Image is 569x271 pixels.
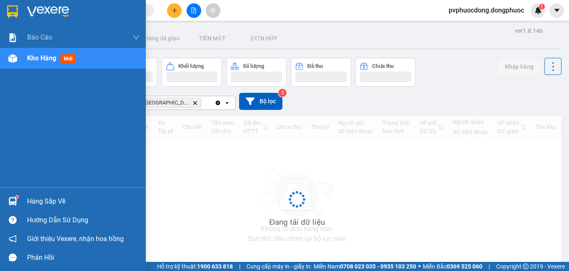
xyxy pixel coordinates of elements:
[157,262,233,271] span: Hỗ trợ kỹ thuật:
[553,7,561,14] span: caret-down
[372,63,394,69] div: Chưa thu
[16,196,18,198] sup: 1
[8,33,17,42] img: solution-icon
[355,58,416,87] button: Chưa thu
[133,34,140,41] span: down
[534,7,542,14] img: icon-new-feature
[9,254,17,261] span: message
[167,3,182,18] button: plus
[187,3,201,18] button: file-add
[206,3,220,18] button: aim
[203,99,204,107] input: Selected VP Phước Đông.
[418,265,421,268] span: ⚪️
[549,3,564,18] button: caret-down
[9,216,17,224] span: question-circle
[8,54,17,63] img: warehouse-icon
[7,5,18,18] img: logo-vxr
[243,63,264,69] div: Số lượng
[226,58,287,87] button: Số lượng
[489,262,490,271] span: |
[197,263,233,270] strong: 1900 633 818
[442,5,531,15] span: pvphuocdong.dongphuoc
[172,7,177,13] span: plus
[191,7,197,13] span: file-add
[515,26,543,35] div: ver 1.8.146
[224,99,230,106] svg: open
[8,197,17,206] img: warehouse-icon
[291,58,351,87] button: Đã thu
[138,28,186,48] button: Hàng đã giao
[215,99,221,106] svg: Clear all
[251,35,277,42] span: ĐƠN HỦY
[9,235,17,243] span: notification
[539,4,545,10] sup: 1
[340,263,416,270] strong: 0708 023 035 - 0935 103 250
[162,58,222,87] button: Khối lượng
[192,100,197,105] svg: Delete
[247,262,312,271] span: Cung cấp máy in - giấy in:
[523,264,529,269] span: copyright
[269,216,325,229] div: Đang tải dữ liệu
[447,263,482,270] strong: 0369 525 060
[278,89,287,97] sup: 3
[132,98,201,108] span: VP Phước Đông, close by backspace
[27,251,140,264] div: Phản hồi
[136,99,189,106] span: VP Phước Đông
[27,54,56,62] span: Kho hàng
[27,195,140,208] div: Hàng sắp về
[27,214,140,226] div: Hướng dẫn sử dụng
[178,63,204,69] div: Khối lượng
[210,7,216,13] span: aim
[27,32,52,42] span: Báo cáo
[239,93,282,110] button: Bộ lọc
[498,59,540,74] button: Nhập hàng
[199,35,226,42] span: TIỀN MẶT
[314,262,416,271] span: Miền Nam
[423,262,482,271] span: Miền Bắc
[540,4,543,10] span: 1
[239,262,240,271] span: |
[27,234,124,244] span: Giới thiệu Vexere, nhận hoa hồng
[60,54,76,63] span: mới
[307,63,323,69] div: Đã thu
